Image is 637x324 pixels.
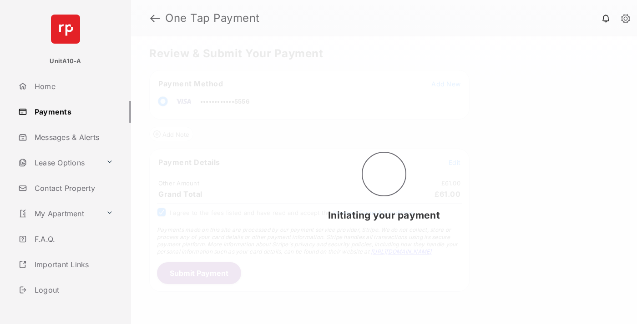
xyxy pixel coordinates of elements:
a: Important Links [15,254,117,275]
a: Messages & Alerts [15,126,131,148]
strong: One Tap Payment [165,13,260,24]
span: Initiating your payment [328,209,440,221]
a: My Apartment [15,203,102,224]
p: UnitA10-A [50,57,81,66]
a: Home [15,75,131,97]
a: Payments [15,101,131,123]
a: Contact Property [15,177,131,199]
a: F.A.Q. [15,228,131,250]
a: Logout [15,279,131,301]
img: svg+xml;base64,PHN2ZyB4bWxucz0iaHR0cDovL3d3dy53My5vcmcvMjAwMC9zdmciIHdpZHRoPSI2NCIgaGVpZ2h0PSI2NC... [51,15,80,44]
a: Lease Options [15,152,102,174]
